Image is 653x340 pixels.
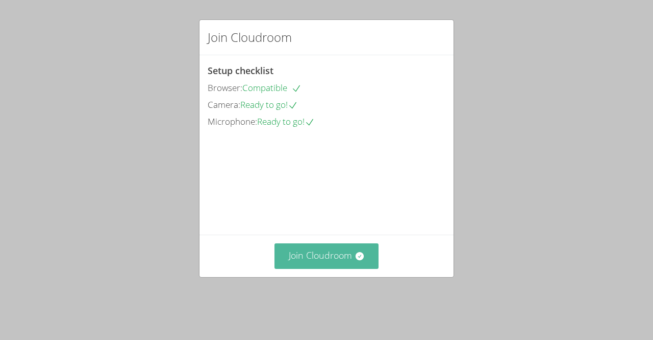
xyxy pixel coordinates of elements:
span: Camera: [208,99,240,110]
span: Compatible [242,82,302,94]
span: Microphone: [208,116,257,127]
span: Ready to go! [240,99,298,110]
span: Ready to go! [257,116,315,127]
span: Setup checklist [208,64,273,77]
button: Join Cloudroom [274,243,379,268]
h2: Join Cloudroom [208,28,292,47]
span: Browser: [208,82,242,94]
